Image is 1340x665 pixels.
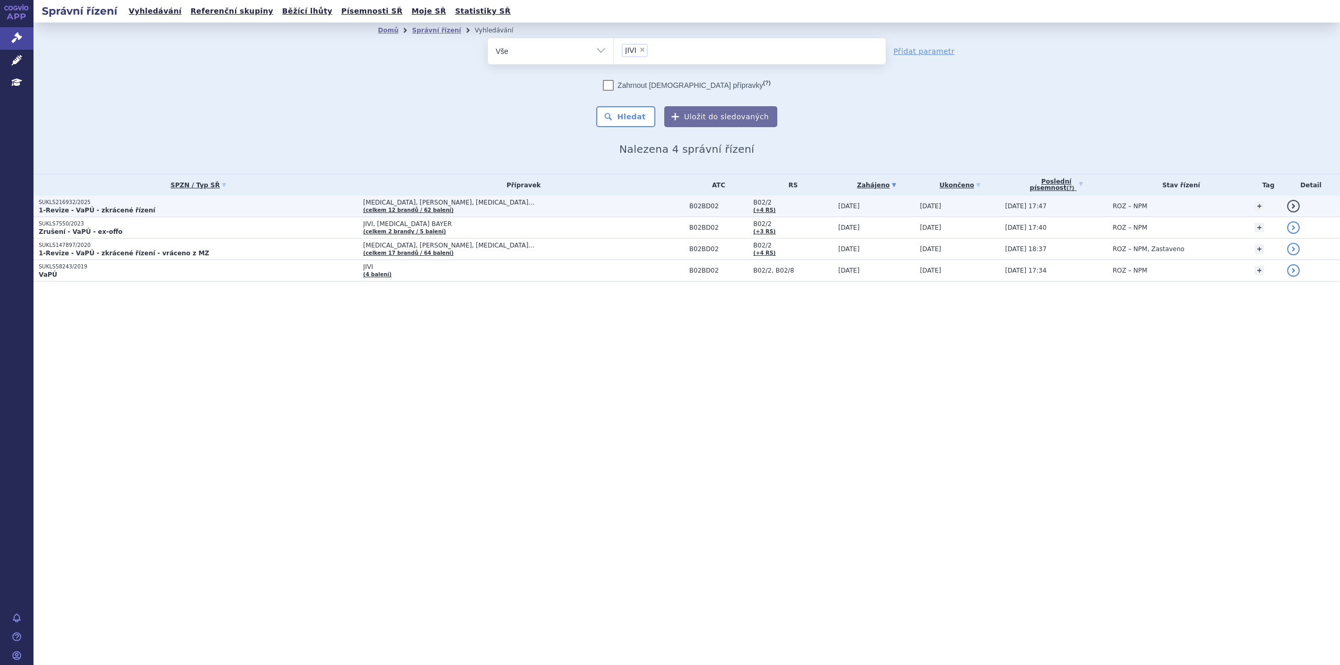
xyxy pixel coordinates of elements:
[689,245,748,253] span: B02BD02
[920,245,941,253] span: [DATE]
[39,220,358,228] p: SUKLS7550/2023
[1282,174,1340,196] th: Detail
[1005,174,1107,196] a: Poslednípísemnost(?)
[39,199,358,206] p: SUKLS216932/2025
[1113,202,1147,210] span: ROZ – NPM
[338,4,406,18] a: Písemnosti SŘ
[1287,264,1300,277] a: detail
[378,27,398,34] a: Domů
[838,224,859,231] span: [DATE]
[1113,267,1147,274] span: ROZ – NPM
[363,229,446,234] a: (celkem 2 brandy / 5 balení)
[358,174,684,196] th: Přípravek
[753,220,833,228] span: B02/2
[39,271,57,278] strong: VaPÚ
[39,178,358,193] a: SPZN / Typ SŘ
[1005,245,1046,253] span: [DATE] 18:37
[619,143,754,155] span: Nalezena 4 správní řízení
[753,242,833,249] span: B02/2
[187,4,276,18] a: Referenční skupiny
[689,267,748,274] span: B02BD02
[689,224,748,231] span: B02BD02
[920,202,941,210] span: [DATE]
[39,242,358,249] p: SUKLS147897/2020
[838,267,859,274] span: [DATE]
[894,46,955,57] a: Přidat parametr
[1255,223,1264,232] a: +
[920,267,941,274] span: [DATE]
[39,228,122,235] strong: Zrušení - VaPÚ - ex-offo
[1113,245,1185,253] span: ROZ – NPM, Zastaveno
[39,263,358,270] p: SUKLS58243/2019
[363,272,392,277] a: (4 balení)
[920,178,1000,193] a: Ukončeno
[664,106,777,127] button: Uložit do sledovaných
[651,43,656,57] input: JIVI
[363,220,625,228] span: JIVI, [MEDICAL_DATA] BAYER
[279,4,336,18] a: Běžící lhůty
[596,106,655,127] button: Hledat
[763,80,770,86] abbr: (?)
[753,229,776,234] a: (+3 RS)
[1287,221,1300,234] a: detail
[753,250,776,256] a: (+4 RS)
[1287,243,1300,255] a: detail
[363,263,625,270] span: JIVI
[363,242,625,249] span: [MEDICAL_DATA], [PERSON_NAME], [MEDICAL_DATA]…
[408,4,449,18] a: Moje SŘ
[363,207,454,213] a: (celkem 12 brandů / 62 balení)
[1255,244,1264,254] a: +
[1005,224,1046,231] span: [DATE] 17:40
[838,202,859,210] span: [DATE]
[689,202,748,210] span: B02BD02
[748,174,833,196] th: RS
[1005,202,1046,210] span: [DATE] 17:47
[39,207,155,214] strong: 1-Revize - VaPÚ - zkrácené řízení
[1255,266,1264,275] a: +
[126,4,185,18] a: Vyhledávání
[39,250,209,257] strong: 1-Revize - VaPÚ - zkrácené řízení - vráceno z MZ
[452,4,513,18] a: Statistiky SŘ
[1005,267,1046,274] span: [DATE] 17:34
[920,224,941,231] span: [DATE]
[1287,200,1300,212] a: detail
[1255,201,1264,211] a: +
[1113,224,1147,231] span: ROZ – NPM
[33,4,126,18] h2: Správní řízení
[412,27,461,34] a: Správní řízení
[838,178,914,193] a: Zahájeno
[363,199,625,206] span: [MEDICAL_DATA], [PERSON_NAME], [MEDICAL_DATA]…
[475,22,527,38] li: Vyhledávání
[838,245,859,253] span: [DATE]
[753,199,833,206] span: B02/2
[753,207,776,213] a: (+4 RS)
[603,80,770,91] label: Zahrnout [DEMOGRAPHIC_DATA] přípravky
[639,47,645,53] span: ×
[363,250,454,256] a: (celkem 17 brandů / 64 balení)
[1067,185,1075,191] abbr: (?)
[684,174,748,196] th: ATC
[753,267,833,274] span: B02/2, B02/8
[1249,174,1282,196] th: Tag
[625,47,636,54] span: JIVI
[1108,174,1250,196] th: Stav řízení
